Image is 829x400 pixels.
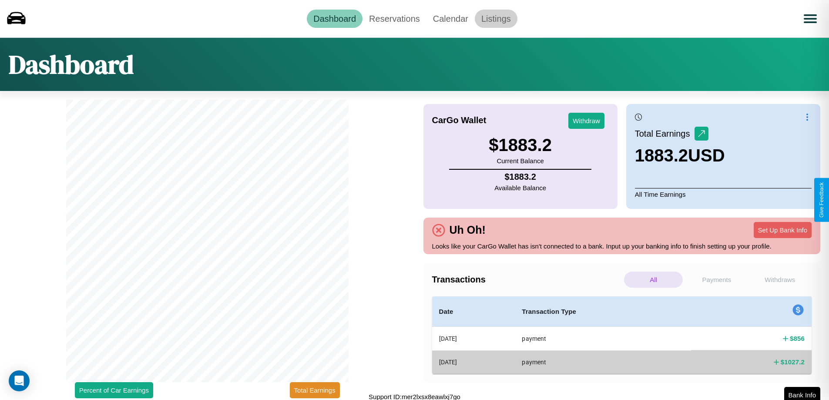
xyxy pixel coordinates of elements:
[445,224,490,236] h4: Uh Oh!
[515,350,691,373] th: payment
[819,182,825,218] div: Give Feedback
[754,222,812,238] button: Set Up Bank Info
[494,172,546,182] h4: $ 1883.2
[432,115,487,125] h4: CarGo Wallet
[790,334,805,343] h4: $ 856
[687,272,746,288] p: Payments
[432,296,812,374] table: simple table
[362,10,426,28] a: Reservations
[635,126,695,141] p: Total Earnings
[432,327,515,351] th: [DATE]
[290,382,340,398] button: Total Earnings
[781,357,805,366] h4: $ 1027.2
[522,306,684,317] h4: Transaction Type
[75,382,153,398] button: Percent of Car Earnings
[432,240,812,252] p: Looks like your CarGo Wallet has isn't connected to a bank. Input up your banking info to finish ...
[489,155,552,167] p: Current Balance
[798,7,822,31] button: Open menu
[426,10,475,28] a: Calendar
[439,306,508,317] h4: Date
[751,272,809,288] p: Withdraws
[494,182,546,194] p: Available Balance
[475,10,517,28] a: Listings
[568,113,604,129] button: Withdraw
[515,327,691,351] th: payment
[624,272,683,288] p: All
[635,188,812,200] p: All Time Earnings
[9,370,30,391] div: Open Intercom Messenger
[307,10,362,28] a: Dashboard
[432,350,515,373] th: [DATE]
[432,275,622,285] h4: Transactions
[489,135,552,155] h3: $ 1883.2
[635,146,725,165] h3: 1883.2 USD
[9,47,134,82] h1: Dashboard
